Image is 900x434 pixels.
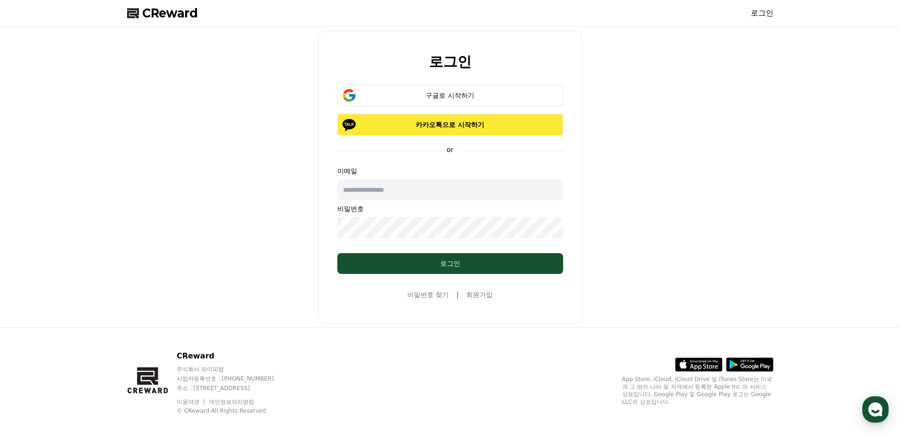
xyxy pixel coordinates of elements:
[209,399,254,405] a: 개인정보처리방침
[122,299,181,323] a: 설정
[429,54,471,69] h2: 로그인
[456,289,459,300] span: |
[441,145,459,154] p: or
[351,120,549,129] p: 카카오톡으로 시작하기
[466,290,493,299] a: 회원가입
[337,85,563,106] button: 구글로 시작하기
[337,114,563,136] button: 카카오톡으로 시작하기
[177,384,292,392] p: 주소 : [STREET_ADDRESS]
[337,253,563,274] button: 로그인
[407,290,449,299] a: 비밀번호 찾기
[3,299,62,323] a: 홈
[356,259,544,268] div: 로그인
[337,204,563,213] p: 비밀번호
[751,8,773,19] a: 로그인
[177,407,292,415] p: © CReward All Rights Reserved.
[142,6,198,21] span: CReward
[30,314,35,321] span: 홈
[146,314,157,321] span: 설정
[177,366,292,373] p: 주식회사 와이피랩
[86,314,98,322] span: 대화
[127,6,198,21] a: CReward
[337,166,563,176] p: 이메일
[62,299,122,323] a: 대화
[622,375,773,406] p: App Store, iCloud, iCloud Drive 및 iTunes Store는 미국과 그 밖의 나라 및 지역에서 등록된 Apple Inc.의 서비스 상표입니다. Goo...
[177,375,292,383] p: 사업자등록번호 : [PHONE_NUMBER]
[177,399,206,405] a: 이용약관
[351,91,549,100] div: 구글로 시작하기
[177,350,292,362] p: CReward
